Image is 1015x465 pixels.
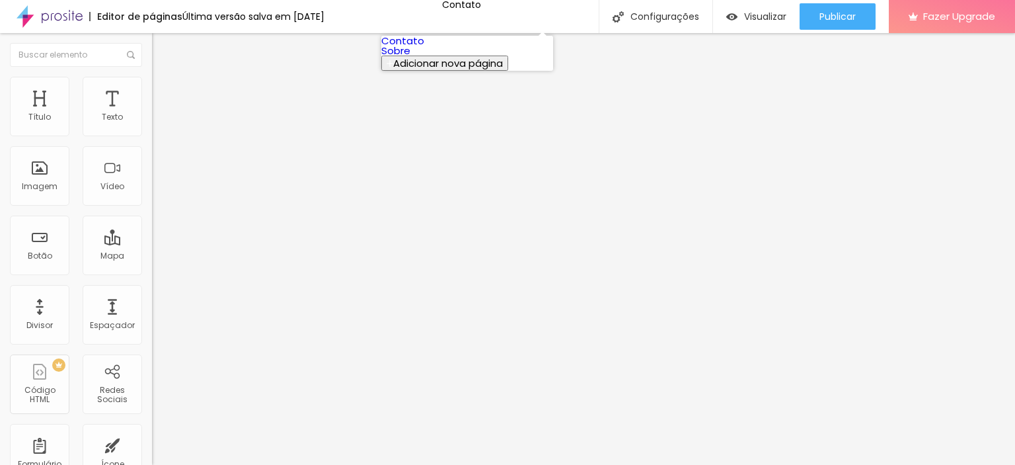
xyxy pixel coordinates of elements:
div: Mapa [100,251,124,261]
div: Imagem [22,182,57,191]
div: Texto [102,112,123,122]
span: Adicionar nova página [393,56,503,70]
div: Última versão salva em [DATE] [182,12,324,21]
img: view-1.svg [726,11,737,22]
div: Código HTML [13,386,65,405]
div: Botão [28,251,52,261]
div: Editor de páginas [89,12,182,21]
span: Visualizar [744,11,786,22]
img: Icone [127,51,135,59]
div: Redes Sociais [86,386,138,405]
div: Espaçador [90,321,135,330]
span: Fazer Upgrade [923,11,995,22]
a: Contato [381,34,424,48]
button: Publicar [800,3,876,30]
input: Buscar elemento [10,43,142,67]
button: Visualizar [713,3,800,30]
a: Sobre [381,44,410,58]
div: Título [28,112,51,122]
iframe: Editor [152,33,1015,465]
span: Publicar [819,11,856,22]
img: Icone [613,11,624,22]
div: Divisor [26,321,53,330]
div: Vídeo [100,182,124,191]
button: Adicionar nova página [381,56,508,71]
